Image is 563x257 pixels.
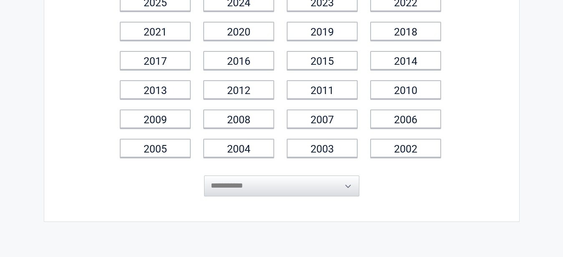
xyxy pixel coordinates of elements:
a: 2009 [120,109,191,128]
a: 2014 [370,51,441,70]
a: 2017 [120,51,191,70]
a: 2012 [203,80,274,99]
a: 2015 [287,51,358,70]
a: 2007 [287,109,358,128]
a: 2003 [287,139,358,158]
a: 2021 [120,22,191,41]
a: 2018 [370,22,441,41]
a: 2008 [203,109,274,128]
a: 2004 [203,139,274,158]
a: 2005 [120,139,191,158]
a: 2013 [120,80,191,99]
a: 2019 [287,22,358,41]
a: 2010 [370,80,441,99]
a: 2011 [287,80,358,99]
a: 2002 [370,139,441,158]
a: 2006 [370,109,441,128]
a: 2016 [203,51,274,70]
a: 2020 [203,22,274,41]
